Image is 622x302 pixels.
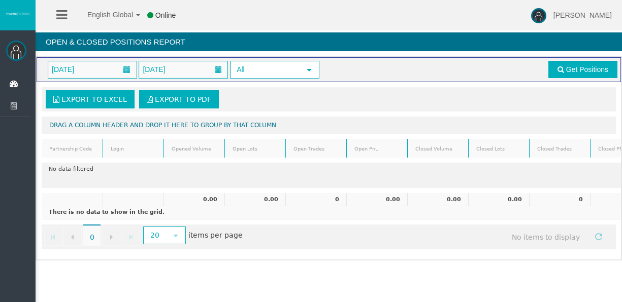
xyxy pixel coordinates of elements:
[226,142,284,156] a: Open Lots
[105,142,162,156] a: Login
[49,62,77,77] span: [DATE]
[595,233,603,241] span: Refresh
[74,11,133,19] span: English Global
[409,142,467,156] a: Closed Volume
[566,65,608,73] span: Get Positions
[172,232,180,240] span: select
[42,117,616,134] div: Drag a column header and drop it here to group by that column
[63,228,82,246] a: Go to the previous page
[531,8,546,23] img: user-image
[531,142,589,156] a: Closed Trades
[83,224,101,246] span: 0
[285,193,346,206] td: 0
[140,62,168,77] span: [DATE]
[529,193,590,206] td: 0
[407,193,468,206] td: 0.00
[231,62,300,78] span: All
[470,142,528,156] a: Closed Lots
[224,193,285,206] td: 0.00
[69,233,77,241] span: Go to the previous page
[44,228,62,246] a: Go to the first page
[36,32,622,51] h4: Open & Closed Positions Report
[107,233,115,241] span: Go to the next page
[102,228,120,246] a: Go to the next page
[43,142,102,156] a: Partnership Code
[122,228,140,246] a: Go to the last page
[287,142,345,156] a: Open Trades
[553,11,612,19] span: [PERSON_NAME]
[144,228,166,243] span: 20
[155,95,211,103] span: Export to PDF
[305,66,313,74] span: select
[346,193,407,206] td: 0.00
[127,233,135,241] span: Go to the last page
[503,228,590,246] span: No items to display
[468,193,529,206] td: 0.00
[166,142,223,156] a: Opened Volume
[61,95,127,103] span: Export to Excel
[348,142,406,156] a: Open PnL
[49,233,57,241] span: Go to the first page
[163,193,224,206] td: 0.00
[590,228,607,245] a: Refresh
[141,228,243,244] span: items per page
[46,90,135,108] a: Export to Excel
[139,90,219,108] a: Export to PDF
[5,12,30,16] img: logo.svg
[155,11,176,19] span: Online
